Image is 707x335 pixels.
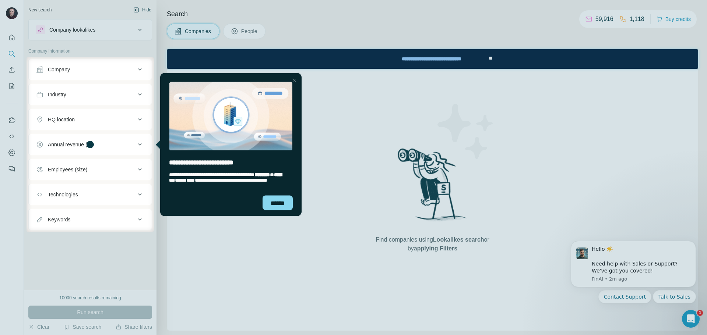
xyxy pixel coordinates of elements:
button: Quick reply: Talk to Sales [93,58,136,72]
iframe: Tooltip [154,72,303,218]
p: Message from FinAI, sent 2m ago [32,44,131,51]
button: Keywords [29,211,152,228]
div: Company [48,66,70,73]
div: Technologies [48,191,78,198]
button: Technologies [29,186,152,203]
button: Company [29,61,152,78]
button: Industry [29,86,152,103]
div: Annual revenue ($) [48,141,92,148]
div: Industry [48,91,66,98]
button: Quick reply: Contact Support [39,58,92,72]
div: Message content [32,14,131,43]
div: message notification from FinAI, 2m ago. Hello ☀️ ​ Need help with Sales or Support? We've got yo... [11,9,136,56]
div: Hello ☀️ ​ Need help with Sales or Support? We've got you covered! [32,14,131,43]
div: HQ location [48,116,75,123]
button: Employees (size) [29,161,152,178]
img: Profile image for FinAI [17,16,28,28]
div: Watch our October Product update [214,1,316,18]
button: Annual revenue ($) [29,136,152,153]
div: Employees (size) [48,166,87,173]
div: Quick reply options [11,58,136,72]
button: HQ location [29,111,152,128]
div: Keywords [48,216,70,223]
